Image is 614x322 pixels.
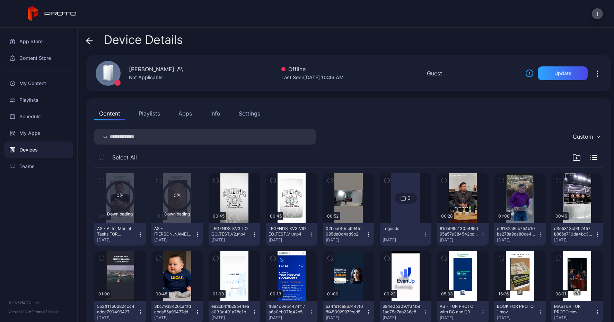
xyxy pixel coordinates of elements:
[129,65,174,73] div: [PERSON_NAME]
[440,304,478,315] div: AS - FOR PROTO with BG and QR 1.mov
[4,50,73,66] a: Content Store
[154,315,195,321] div: [DATE]
[383,304,421,315] div: 694e0b3097f34b91ae75c7ab236e88ed.mov
[8,300,69,305] div: © 2025 PROTO, Inc.
[440,237,480,243] div: [DATE]
[211,315,252,321] div: [DATE]
[154,237,195,243] div: [DATE]
[569,129,603,145] button: Custom
[554,237,595,243] div: [DATE]
[32,310,61,314] a: Terms Of Service
[4,158,73,175] a: Teams
[104,33,183,46] span: Device Details
[162,211,193,217] div: Downloading
[269,315,309,321] div: [DATE]
[554,304,592,315] div: MASTER FOR PROTO.mov
[211,237,252,243] div: [DATE]
[383,226,421,231] div: Legends
[437,223,489,246] button: 61de96fc130a465d95a57e384542bc8b.mov[DATE]
[440,226,478,237] div: 61de96fc130a465d95a57e384542bc8b.mov
[538,66,588,80] button: Update
[497,237,537,243] div: [DATE]
[211,226,249,237] div: LEGENDS_3V3_LOGO_TEST_V2.mp4
[497,226,535,237] div: ef6132a8cb754b10ba278a9da80de460.mov
[105,211,135,217] div: Downloading
[266,223,317,246] button: LEGENDS_3V3_VIDEO_TEST_V1.mp4[DATE]
[134,107,165,120] button: Playlists
[151,223,203,246] button: AS - [PERSON_NAME] AI Intake FOR PROTO.mov[DATE]
[4,33,73,50] a: App Store
[497,315,537,321] div: [DATE]
[211,304,249,315] div: e92bb4ffb29b44eaa033a491a78e1bae.mov
[94,223,146,246] button: AS - AI for Menial Tasks FOR PROTO.mov[DATE]
[97,226,135,237] div: AS - AI for Menial Tasks FOR PROTO.mov
[383,237,423,243] div: [DATE]
[497,304,535,315] div: BOOK FOR PROTO 1.mov
[112,153,137,162] span: Select All
[326,315,366,321] div: [DATE]
[494,223,546,246] button: ef6132a8cb754b10ba278a9da80de460.mov[DATE]
[281,73,344,82] div: Last Seen [DATE] 10:46 AM
[323,223,375,246] button: 02bea0f0cb994fd095de0d4ad9b2ae16.mov[DATE]
[554,226,592,237] div: d3e5313c9fb2457b866e710da4bc3421.mov
[269,304,307,315] div: ff694c0eb4474f17a6a0cb07fc42b57c.mov
[4,75,73,92] a: My Content
[380,223,431,246] button: Legends[DATE]
[269,226,307,237] div: LEGENDS_3V3_VIDEO_TEST_V1.mp4
[4,141,73,158] a: Devices
[154,226,192,237] div: AS - Bob AI Intake FOR PROTO.mov
[97,315,138,321] div: [DATE]
[8,310,32,314] span: Version 1.13.0 •
[174,193,181,199] text: 0%
[210,109,220,118] div: Info
[551,223,603,246] button: d3e5313c9fb2457b866e710da4bc3421.mov[DATE]
[407,195,411,201] div: 0
[326,237,366,243] div: [DATE]
[573,133,593,140] div: Custom
[383,315,423,321] div: [DATE]
[234,107,265,120] button: Settings
[326,304,364,315] div: 5a4f91ce867447f08f45392997feed5e.mov
[154,304,192,315] div: 3bc79d3426ca4fdabda55a96477dd634.mov
[97,237,138,243] div: [DATE]
[4,92,73,108] a: Playlists
[554,71,571,76] div: Update
[129,73,183,82] div: Not Applicable
[116,193,124,199] text: 0%
[209,223,260,246] button: LEGENDS_3V3_LOGO_TEST_V2.mp4[DATE]
[326,226,364,237] div: 02bea0f0cb994fd095de0d4ad9b2ae16.mov
[94,107,125,120] button: Content
[269,237,309,243] div: [DATE]
[174,107,197,120] button: Apps
[554,315,595,321] div: [DATE]
[281,65,344,73] div: Offline
[205,107,225,120] button: Info
[97,304,135,315] div: 553ff11502824cc4adee790496427369.mov
[4,125,73,141] a: My Apps
[4,108,73,125] a: Schedule
[239,109,260,118] div: Settings
[440,315,480,321] div: [DATE]
[427,69,442,77] div: Guest
[592,8,603,19] button: I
